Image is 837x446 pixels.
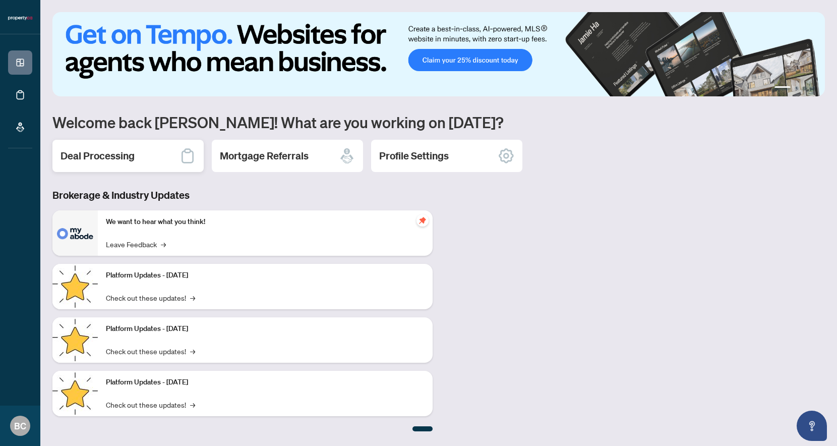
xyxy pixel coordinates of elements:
[106,292,195,303] a: Check out these updates!→
[106,346,195,357] a: Check out these updates!→
[106,270,425,281] p: Platform Updates - [DATE]
[379,149,449,163] h2: Profile Settings
[8,15,32,21] img: logo
[795,86,799,90] button: 2
[797,411,827,441] button: Open asap
[106,216,425,228] p: We want to hear what you think!
[61,149,135,163] h2: Deal Processing
[811,86,815,90] button: 4
[52,264,98,309] img: Platform Updates - July 21, 2025
[803,86,807,90] button: 3
[14,419,26,433] span: BC
[190,292,195,303] span: →
[52,12,825,96] img: Slide 0
[52,210,98,256] img: We want to hear what you think!
[106,239,166,250] a: Leave Feedback→
[52,371,98,416] img: Platform Updates - June 23, 2025
[416,214,429,227] span: pushpin
[52,113,825,132] h1: Welcome back [PERSON_NAME]! What are you working on [DATE]?
[106,399,195,410] a: Check out these updates!→
[774,86,791,90] button: 1
[220,149,309,163] h2: Mortgage Referrals
[106,377,425,388] p: Platform Updates - [DATE]
[52,317,98,363] img: Platform Updates - July 8, 2025
[161,239,166,250] span: →
[190,346,195,357] span: →
[52,188,433,202] h3: Brokerage & Industry Updates
[190,399,195,410] span: →
[106,323,425,334] p: Platform Updates - [DATE]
